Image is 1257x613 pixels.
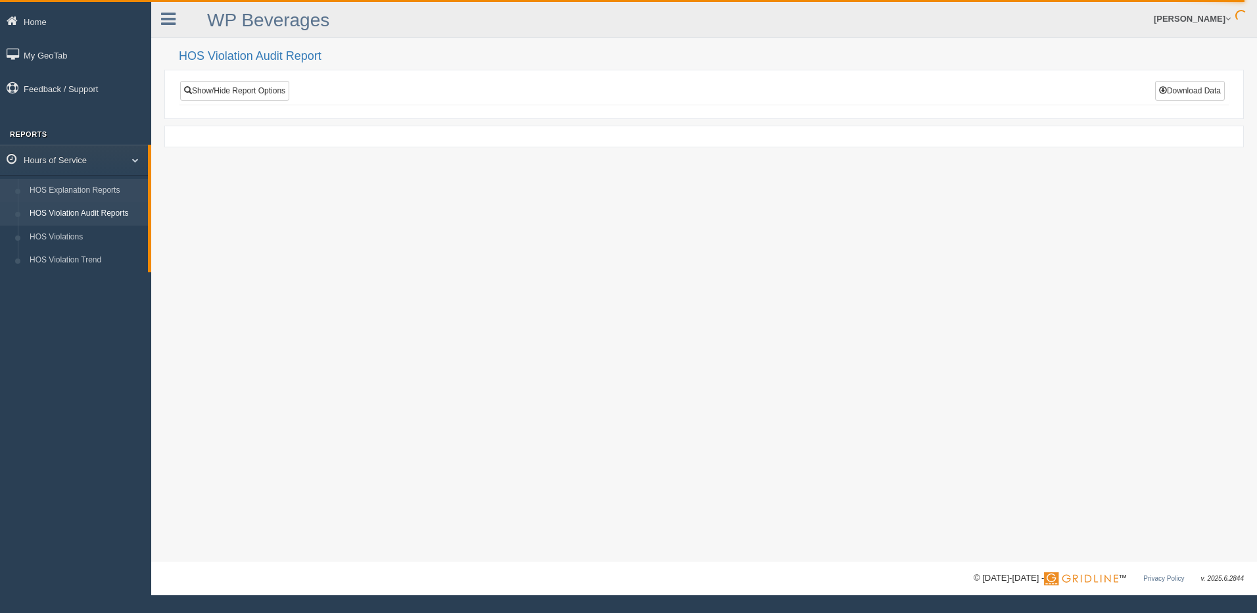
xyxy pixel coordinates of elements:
[24,202,148,226] a: HOS Violation Audit Reports
[180,81,289,101] a: Show/Hide Report Options
[1201,575,1244,582] span: v. 2025.6.2844
[1155,81,1225,101] button: Download Data
[1143,575,1184,582] a: Privacy Policy
[179,50,1244,63] h2: HOS Violation Audit Report
[1044,572,1118,585] img: Gridline
[24,249,148,272] a: HOS Violation Trend
[974,572,1244,585] div: © [DATE]-[DATE] - ™
[24,179,148,203] a: HOS Explanation Reports
[24,226,148,249] a: HOS Violations
[207,10,329,30] a: WP Beverages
